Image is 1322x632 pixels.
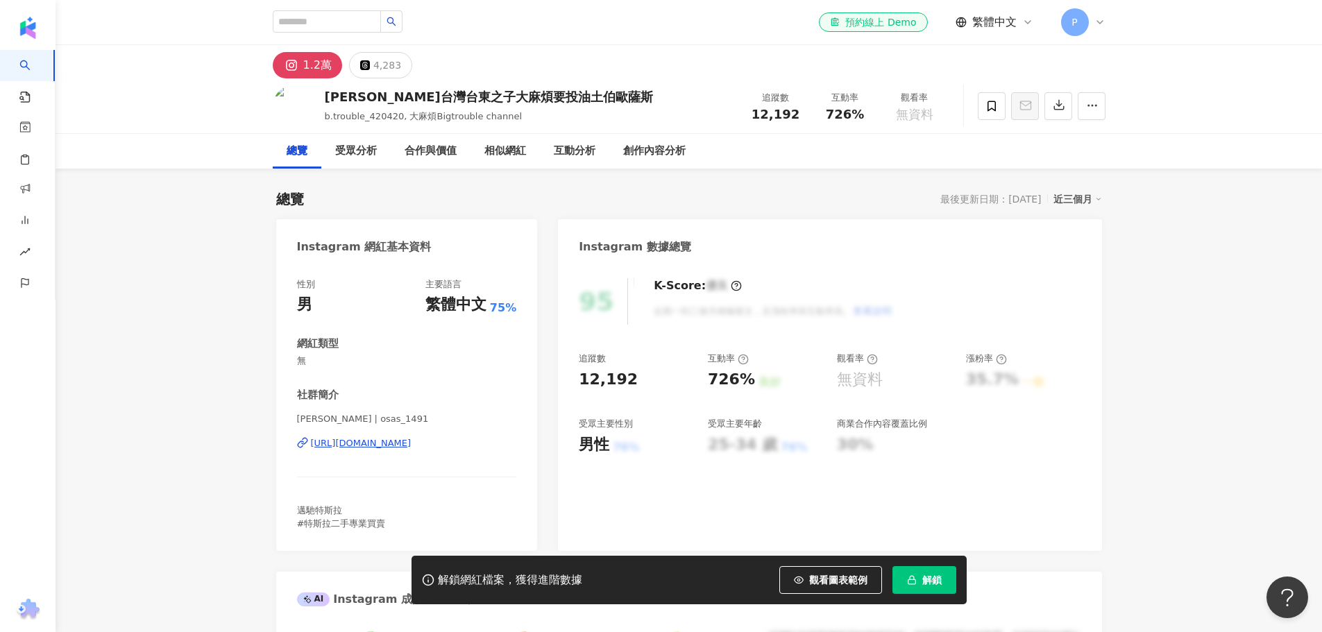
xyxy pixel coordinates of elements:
[837,369,883,391] div: 無資料
[554,143,595,160] div: 互動分析
[425,278,461,291] div: 主要語言
[297,505,386,528] span: 邁馳特斯拉 #特斯拉二手專業買賣
[17,17,39,39] img: logo icon
[425,294,486,316] div: 繁體中文
[405,143,457,160] div: 合作與價值
[819,91,872,105] div: 互動率
[19,238,31,269] span: rise
[708,352,749,365] div: 互動率
[373,55,401,75] div: 4,283
[273,85,314,127] img: KOL Avatar
[888,91,941,105] div: 觀看率
[297,388,339,402] div: 社群簡介
[297,239,432,255] div: Instagram 網紅基本資料
[579,434,609,456] div: 男性
[749,91,802,105] div: 追蹤數
[809,574,867,586] span: 觀看圖表範例
[19,50,47,104] a: search
[297,278,315,291] div: 性別
[287,143,307,160] div: 總覽
[819,12,927,32] a: 預約線上 Demo
[966,352,1007,365] div: 漲粉率
[579,418,633,430] div: 受眾主要性別
[708,418,762,430] div: 受眾主要年齡
[490,300,516,316] span: 75%
[623,143,686,160] div: 創作內容分析
[1053,190,1102,208] div: 近三個月
[297,336,339,351] div: 網紅類型
[297,294,312,316] div: 男
[387,17,396,26] span: search
[276,189,304,209] div: 總覽
[349,52,412,78] button: 4,283
[325,88,653,105] div: [PERSON_NAME]台灣台東之子大麻煩要投油土伯歐薩斯
[579,239,691,255] div: Instagram 數據總覽
[579,352,606,365] div: 追蹤數
[273,52,342,78] button: 1.2萬
[940,194,1041,205] div: 最後更新日期：[DATE]
[484,143,526,160] div: 相似網紅
[335,143,377,160] div: 受眾分析
[896,108,933,121] span: 無資料
[325,111,523,121] span: b.trouble_420420, 大麻煩Bigtrouble channel
[297,413,517,425] span: [PERSON_NAME] | osas_1491
[708,369,755,391] div: 726%
[297,437,517,450] a: [URL][DOMAIN_NAME]
[438,573,582,588] div: 解鎖網紅檔案，獲得進階數據
[654,278,742,293] div: K-Score :
[15,599,42,621] img: chrome extension
[922,574,942,586] span: 解鎖
[303,55,332,75] div: 1.2萬
[297,355,517,367] span: 無
[972,15,1017,30] span: 繁體中文
[892,566,956,594] button: 解鎖
[779,566,882,594] button: 觀看圖表範例
[311,437,412,450] div: [URL][DOMAIN_NAME]
[830,15,916,29] div: 預約線上 Demo
[826,108,865,121] span: 726%
[837,352,878,365] div: 觀看率
[1071,15,1077,30] span: P
[579,369,638,391] div: 12,192
[837,418,927,430] div: 商業合作內容覆蓋比例
[752,107,799,121] span: 12,192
